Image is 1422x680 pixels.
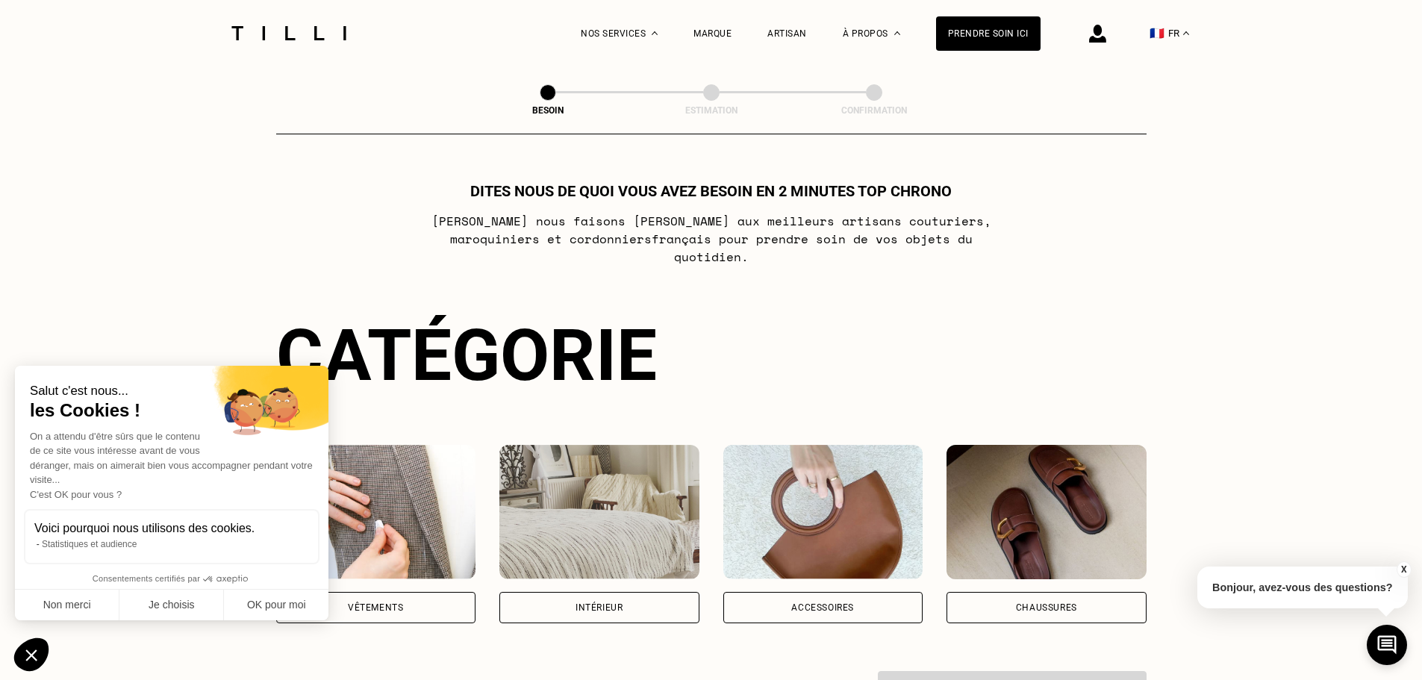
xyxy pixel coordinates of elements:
[1396,561,1411,578] button: X
[693,28,732,39] a: Marque
[473,105,623,116] div: Besoin
[276,314,1147,397] div: Catégorie
[1016,603,1077,612] div: Chaussures
[936,16,1041,51] a: Prendre soin ici
[791,603,854,612] div: Accessoires
[723,445,923,579] img: Accessoires
[1197,567,1408,608] p: Bonjour, avez-vous des questions?
[799,105,949,116] div: Confirmation
[415,212,1007,266] p: [PERSON_NAME] nous faisons [PERSON_NAME] aux meilleurs artisans couturiers , maroquiniers et cord...
[1150,26,1164,40] span: 🇫🇷
[637,105,786,116] div: Estimation
[1183,31,1189,35] img: menu déroulant
[276,445,476,579] img: Vêtements
[652,31,658,35] img: Menu déroulant
[470,182,952,200] h1: Dites nous de quoi vous avez besoin en 2 minutes top chrono
[947,445,1147,579] img: Chaussures
[767,28,807,39] a: Artisan
[348,603,403,612] div: Vêtements
[499,445,699,579] img: Intérieur
[576,603,623,612] div: Intérieur
[1089,25,1106,43] img: icône connexion
[226,26,352,40] img: Logo du service de couturière Tilli
[894,31,900,35] img: Menu déroulant à propos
